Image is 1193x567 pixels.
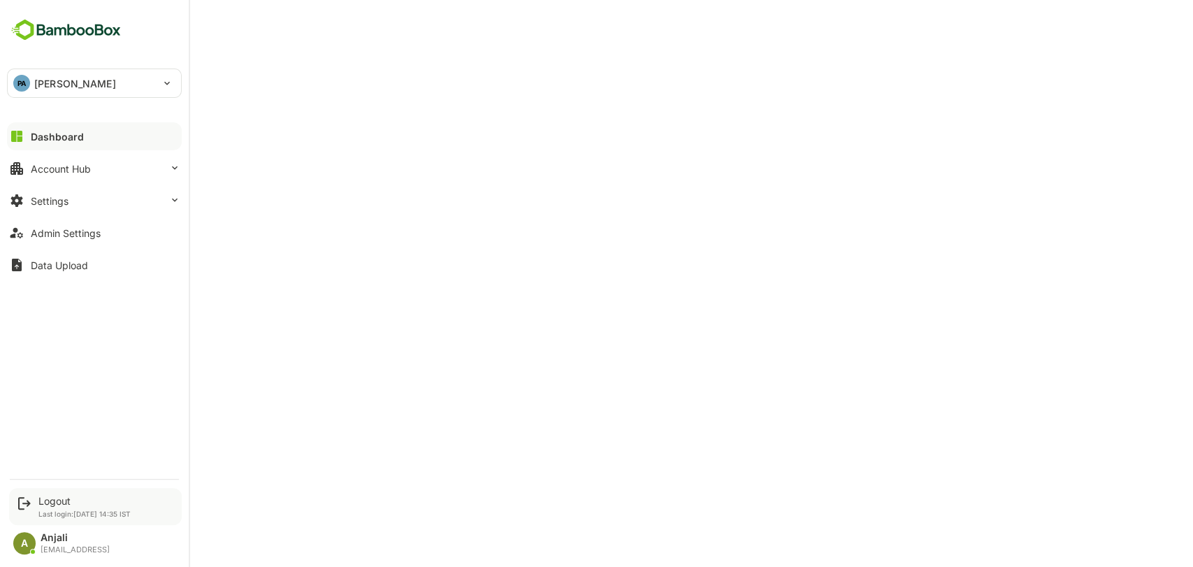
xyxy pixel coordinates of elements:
[31,259,88,271] div: Data Upload
[7,219,182,247] button: Admin Settings
[7,251,182,279] button: Data Upload
[7,17,125,43] img: BambooboxFullLogoMark.5f36c76dfaba33ec1ec1367b70bb1252.svg
[7,122,182,150] button: Dashboard
[31,227,101,239] div: Admin Settings
[41,532,110,544] div: Anjali
[34,76,116,91] p: [PERSON_NAME]
[38,510,131,518] p: Last login: [DATE] 14:35 IST
[7,155,182,182] button: Account Hub
[41,545,110,554] div: [EMAIL_ADDRESS]
[31,163,91,175] div: Account Hub
[31,131,84,143] div: Dashboard
[38,495,131,507] div: Logout
[13,532,36,554] div: A
[8,69,181,97] div: PA[PERSON_NAME]
[13,75,30,92] div: PA
[7,187,182,215] button: Settings
[31,195,68,207] div: Settings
